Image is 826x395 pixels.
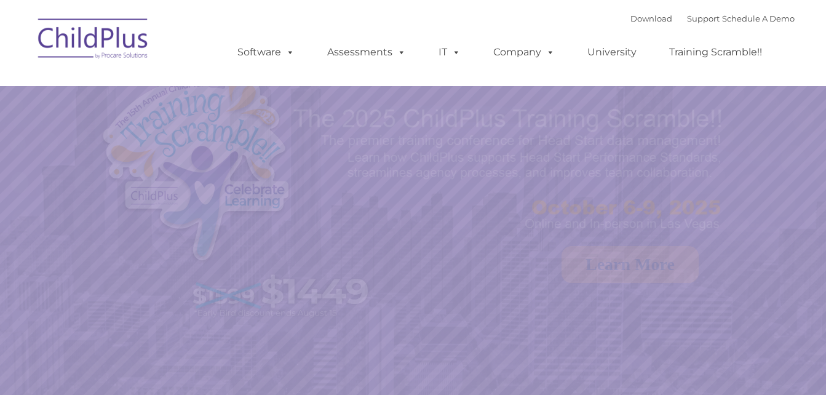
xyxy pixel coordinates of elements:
a: Assessments [315,40,418,65]
font: | [630,14,795,23]
img: ChildPlus by Procare Solutions [32,10,155,71]
a: Support [687,14,720,23]
a: Schedule A Demo [722,14,795,23]
a: University [575,40,649,65]
a: Company [481,40,567,65]
a: Learn More [562,246,699,283]
a: IT [426,40,473,65]
a: Training Scramble!! [657,40,774,65]
a: Software [225,40,307,65]
a: Download [630,14,672,23]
